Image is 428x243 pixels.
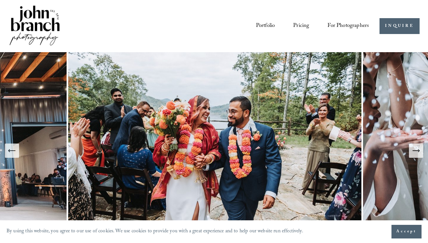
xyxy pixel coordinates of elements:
[5,144,19,158] button: Previous Slide
[391,225,422,238] button: Accept
[8,4,61,48] img: John Branch IV Photography
[327,20,369,32] a: folder dropdown
[380,18,419,34] a: INQUIRE
[256,20,275,32] a: Portfolio
[396,228,417,235] span: Accept
[6,227,303,237] p: By using this website, you agree to our use of cookies. We use cookies to provide you with a grea...
[327,21,369,32] span: For Photographers
[293,20,309,32] a: Pricing
[409,144,423,158] button: Next Slide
